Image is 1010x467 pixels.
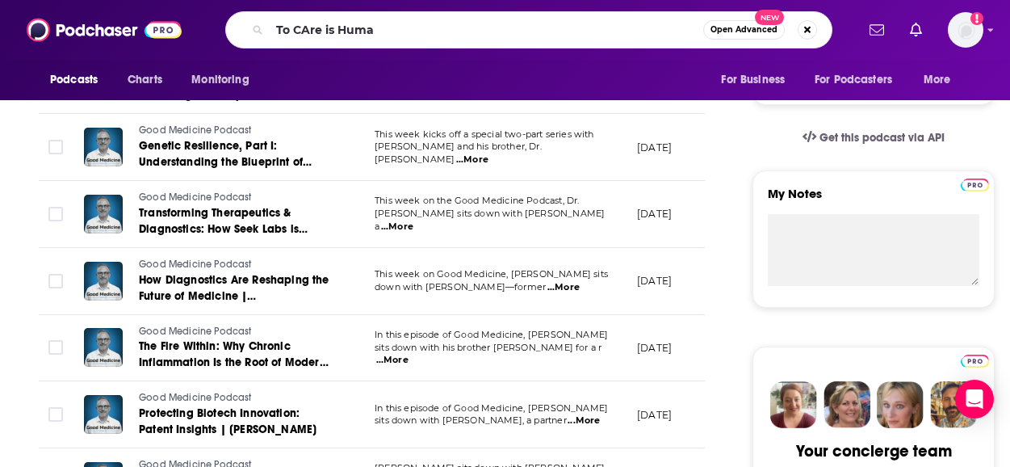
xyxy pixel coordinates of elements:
span: [PERSON_NAME] sits down with [PERSON_NAME] a [375,208,605,232]
p: [DATE] [637,274,672,288]
img: Podchaser Pro [961,355,989,368]
a: Show notifications dropdown [903,16,928,44]
span: New [755,10,784,25]
img: User Profile [948,12,983,48]
a: Charts [117,65,172,95]
span: For Podcasters [815,69,892,91]
label: My Notes [768,186,979,214]
p: [DATE] [637,408,672,422]
span: Toggle select row [48,274,63,288]
span: Good Medicine Podcast [139,259,252,270]
div: Open Intercom Messenger [955,380,994,419]
span: sits down with [PERSON_NAME], a partner [375,414,567,426]
span: sits down with his brother [PERSON_NAME] for a r [375,342,601,353]
p: [DATE] [637,207,672,221]
span: ...More [547,281,580,294]
div: Your concierge team [796,441,952,461]
span: Toggle select row [48,407,63,422]
a: Pro website [961,352,989,368]
span: More [924,69,951,91]
img: Jon Profile [930,381,977,428]
span: ...More [381,221,413,234]
span: This week on the Good Medicine Podcast, Dr. [375,195,579,206]
div: Search podcasts, credits, & more... [225,11,832,48]
img: Jules Profile [877,381,924,428]
a: Good Medicine Podcast [139,191,333,205]
span: This week on Good Medicine, [PERSON_NAME] sits [375,268,608,280]
span: The Fire Within: Why Chronic Inflammation Is the Root of Modern Disease| [PERSON_NAME] [139,339,329,385]
a: Genetic Resilience, Part I: Understanding the Blueprint of Human DNA [139,138,333,170]
span: Good Medicine Podcast [139,191,252,203]
span: Logged in as RussoPartners3 [948,12,983,48]
button: open menu [710,65,805,95]
a: Pro website [961,176,989,191]
input: Search podcasts, credits, & more... [270,17,703,43]
span: Toggle select row [48,340,63,355]
span: In this episode of Good Medicine, [PERSON_NAME] [375,329,608,340]
a: Transforming Therapeutics & Diagnostics: How Seek Labs is Putting Patients First | [PERSON_NAME] ... [139,205,333,238]
span: Charts [128,69,162,91]
button: open menu [912,65,971,95]
img: Podchaser Pro [961,179,989,191]
span: This week kicks off a special two-part series with [375,128,594,140]
span: Good Medicine Podcast [139,392,252,403]
button: open menu [804,65,916,95]
span: Transforming Therapeutics & Diagnostics: How Seek Labs is Putting Patients First | [PERSON_NAME] ... [139,206,328,268]
span: [PERSON_NAME] and his brother, Dr. [PERSON_NAME] [375,141,542,165]
button: open menu [180,65,270,95]
p: [DATE] [637,141,672,154]
a: Good Medicine Podcast [139,391,333,406]
span: ...More [376,354,409,367]
img: Sydney Profile [770,381,817,428]
span: Get this podcast via API [819,131,945,145]
span: Podcasts [50,69,98,91]
span: ...More [456,154,488,166]
a: Good Medicine Podcast [139,258,333,272]
img: Podchaser - Follow, Share and Rate Podcasts [27,15,182,45]
span: down with [PERSON_NAME]—former [375,281,546,292]
a: Good Medicine Podcast [139,124,333,138]
img: Barbara Profile [824,381,870,428]
span: Toggle select row [48,207,63,221]
span: ...More [568,414,600,427]
a: How Diagnostics Are Reshaping the Future of Medicine | [PERSON_NAME] [139,272,333,305]
span: Good Medicine Podcast [139,124,252,136]
span: Open Advanced [710,26,777,34]
button: Open AdvancedNew [703,20,785,40]
span: Monitoring [191,69,249,91]
span: For Business [721,69,785,91]
button: Show profile menu [948,12,983,48]
a: The Fire Within: Why Chronic Inflammation Is the Root of Modern Disease| [PERSON_NAME] [139,339,333,371]
span: Toggle select row [48,140,63,154]
span: Genetic Resilience, Part I: Understanding the Blueprint of Human DNA [139,139,312,185]
svg: Add a profile image [970,12,983,25]
p: [DATE] [637,341,672,355]
span: In this episode of Good Medicine, [PERSON_NAME] [375,402,608,414]
button: open menu [39,65,119,95]
a: Protecting Biotech Innovation: Patent Insights | [PERSON_NAME] [139,406,333,438]
span: Protecting Biotech Innovation: Patent Insights | [PERSON_NAME] [139,406,316,436]
span: How Diagnostics Are Reshaping the Future of Medicine | [PERSON_NAME] [139,273,329,319]
a: Get this podcast via API [790,118,958,158]
a: Show notifications dropdown [863,16,891,44]
a: Good Medicine Podcast [139,325,333,339]
span: Good Medicine Podcast [139,326,252,337]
